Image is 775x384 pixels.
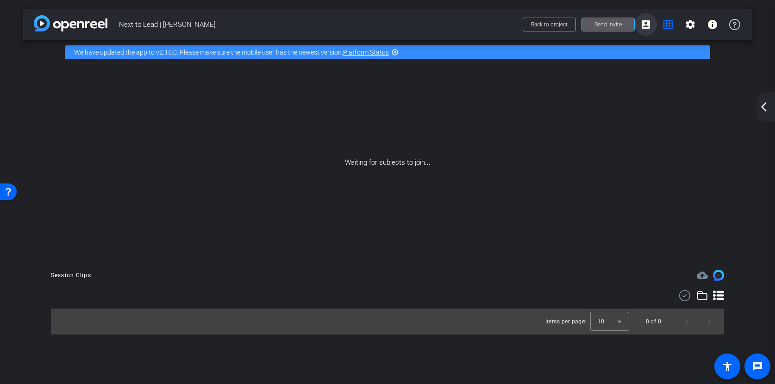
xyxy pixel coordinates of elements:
[697,270,708,281] mat-icon: cloud_upload
[531,21,568,28] span: Back to project
[722,361,733,372] mat-icon: accessibility
[713,270,724,281] img: Session clips
[685,19,696,30] mat-icon: settings
[119,15,517,34] span: Next to Lead | [PERSON_NAME]
[662,19,674,30] mat-icon: grid_on
[640,19,651,30] mat-icon: account_box
[391,49,399,56] mat-icon: highlight_off
[646,317,661,326] div: 0 of 0
[23,65,752,260] div: Waiting for subjects to join...
[758,101,769,112] mat-icon: arrow_back_ios_new
[581,18,635,31] button: Send invite
[752,361,763,372] mat-icon: message
[523,18,576,31] button: Back to project
[698,310,720,333] button: Next page
[65,45,710,59] div: We have updated the app to v2.15.0. Please make sure the mobile user has the newest version.
[34,15,107,31] img: app-logo
[676,310,698,333] button: Previous page
[697,270,708,281] span: Destinations for your clips
[51,271,91,280] div: Session Clips
[343,49,389,56] a: Platform Status
[545,317,587,326] div: Items per page:
[707,19,718,30] mat-icon: info
[594,21,622,28] span: Send invite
